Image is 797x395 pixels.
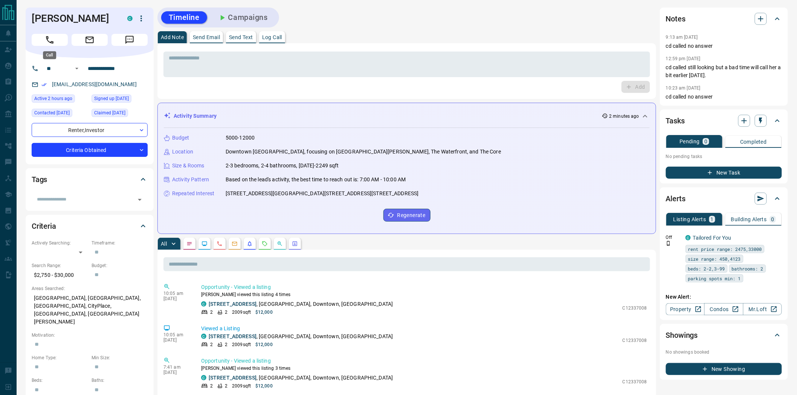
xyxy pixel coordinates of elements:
[217,241,223,247] svg: Calls
[32,94,88,105] div: Thu Aug 14 2025
[666,35,698,40] p: 9:13 am [DATE]
[32,377,88,384] p: Beds:
[174,112,217,120] p: Activity Summary
[666,190,782,208] div: Alerts
[92,354,148,361] p: Min Size:
[161,35,184,40] p: Add Note
[226,176,406,184] p: Based on the lead's activity, the best time to reach out is: 7:00 AM - 10:00 AM
[740,139,767,144] p: Completed
[32,173,47,185] h2: Tags
[666,363,782,375] button: New Showing
[72,34,108,46] span: Email
[94,95,129,102] span: Signed up [DATE]
[163,296,190,301] p: [DATE]
[209,333,393,340] p: , [GEOGRAPHIC_DATA], Downtown, [GEOGRAPHIC_DATA]
[202,241,208,247] svg: Lead Browsing Activity
[72,64,81,73] button: Open
[666,151,782,162] p: No pending tasks
[226,134,255,142] p: 5000-12000
[688,255,741,263] span: size range: 450,4123
[666,329,698,341] h2: Showings
[383,209,431,222] button: Regenerate
[226,190,419,197] p: [STREET_ADDRESS][GEOGRAPHIC_DATA][STREET_ADDRESS][STREET_ADDRESS]
[32,292,148,328] p: [GEOGRAPHIC_DATA], [GEOGRAPHIC_DATA], [GEOGRAPHIC_DATA], CityPlace, [GEOGRAPHIC_DATA], [GEOGRAPHI...
[229,35,253,40] p: Send Text
[666,303,705,315] a: Property
[255,341,273,348] p: $12,000
[666,64,782,79] p: cd called still looking but a bad time will call her a bit earlier [DATE].
[32,12,116,24] h1: [PERSON_NAME]
[731,217,767,222] p: Building Alerts
[232,241,238,247] svg: Emails
[201,283,647,291] p: Opportunity - Viewed a listing
[164,109,650,123] div: Activity Summary2 minutes ago
[34,109,70,117] span: Contacted [DATE]
[32,240,88,246] p: Actively Searching:
[623,378,647,385] p: C12337008
[666,293,782,301] p: New Alert:
[732,265,763,272] span: bathrooms: 2
[32,285,148,292] p: Areas Searched:
[172,134,189,142] p: Budget
[43,51,56,59] div: Call
[172,162,205,170] p: Size & Rooms
[666,85,701,91] p: 10:23 am [DATE]
[232,309,251,316] p: 2009 sqft
[163,337,190,343] p: [DATE]
[209,375,257,381] a: [STREET_ADDRESS]
[32,220,56,232] h2: Criteria
[210,383,213,389] p: 2
[666,234,681,241] p: Off
[32,262,88,269] p: Search Range:
[225,383,227,389] p: 2
[673,217,706,222] p: Listing Alerts
[32,217,148,235] div: Criteria
[32,354,88,361] p: Home Type:
[161,11,207,24] button: Timeline
[688,245,762,253] span: rent price range: 2475,33000
[201,325,647,333] p: Viewed a Listing
[52,81,137,87] a: [EMAIL_ADDRESS][DOMAIN_NAME]
[688,265,725,272] span: beds: 2-2,3-99
[623,305,647,311] p: C12337008
[163,365,190,370] p: 7:41 am
[32,34,68,46] span: Call
[255,383,273,389] p: $12,000
[666,56,701,61] p: 12:59 pm [DATE]
[232,383,251,389] p: 2009 sqft
[210,341,213,348] p: 2
[32,143,148,157] div: Criteria Obtained
[609,113,639,120] p: 2 minutes ago
[111,34,148,46] span: Message
[704,303,743,315] a: Condos
[771,217,774,222] p: 0
[201,365,647,372] p: [PERSON_NAME] viewed this listing 3 times
[163,291,190,296] p: 10:05 am
[34,95,72,102] span: Active 2 hours ago
[666,193,686,205] h2: Alerts
[666,241,671,246] svg: Push Notification Only
[255,309,273,316] p: $12,000
[688,275,741,282] span: parking spots min: 1
[193,35,220,40] p: Send Email
[666,112,782,130] div: Tasks
[201,334,206,339] div: condos.ca
[666,167,782,179] button: New Task
[209,333,257,339] a: [STREET_ADDRESS]
[226,148,501,156] p: Downtown [GEOGRAPHIC_DATA], focusing on [GEOGRAPHIC_DATA][PERSON_NAME], The Waterfront, and The Core
[232,341,251,348] p: 2009 sqft
[134,194,145,205] button: Open
[666,13,686,25] h2: Notes
[666,115,685,127] h2: Tasks
[92,240,148,246] p: Timeframe:
[225,341,227,348] p: 2
[225,309,227,316] p: 2
[127,16,133,21] div: condos.ca
[94,109,125,117] span: Claimed [DATE]
[201,375,206,380] div: condos.ca
[686,235,691,240] div: condos.ca
[666,326,782,344] div: Showings
[623,337,647,344] p: C12337008
[704,139,707,144] p: 0
[172,190,214,197] p: Repeated Interest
